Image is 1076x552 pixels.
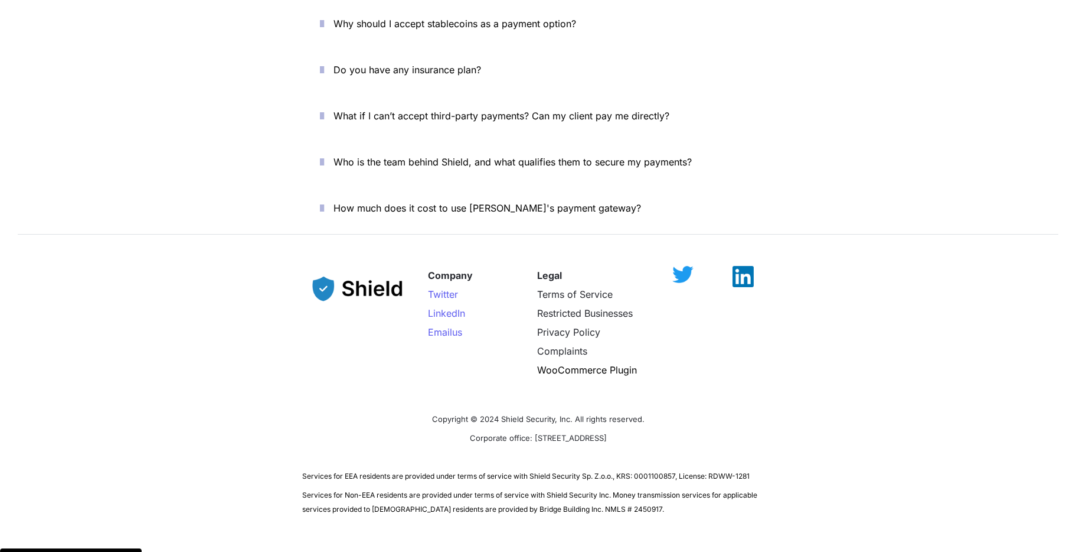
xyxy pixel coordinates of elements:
[537,345,587,357] a: Complaints
[428,326,452,338] span: Email
[333,64,481,76] span: Do you have any insurance plan?
[302,98,774,134] button: What if I can’t accept third-party payments? Can my client pay me directly?
[537,307,633,319] a: Restricted Businesses
[302,144,774,180] button: Who is the team behind Shield, and what qualifies them to secure my payments?
[333,202,641,214] span: How much does it cost to use [PERSON_NAME]'s payment gateway?
[428,326,462,338] a: Emailus
[302,5,774,42] button: Why should I accept stablecoins as a payment option?
[537,269,562,281] strong: Legal
[302,472,750,480] span: Services for EEA residents are provided under terms of service with Shield Security Sp. Z.o.o., K...
[333,156,692,168] span: Who is the team behind Shield, and what qualifies them to secure my payments?
[302,51,774,88] button: Do you have any insurance plan?
[452,326,462,338] span: us
[428,269,473,281] strong: Company
[428,288,458,300] a: Twitter
[432,414,645,424] span: Copyright © 2024 Shield Security, Inc. All rights reserved.
[537,288,613,300] a: Terms of Service
[428,307,465,319] a: LinkedIn
[302,491,759,514] span: Services for Non-EEA residents are provided under terms of service with Shield Security Inc. Mone...
[333,110,669,122] span: What if I can’t accept third-party payments? Can my client pay me directly?
[537,326,600,338] a: Privacy Policy
[302,190,774,226] button: How much does it cost to use [PERSON_NAME]'s payment gateway?
[537,364,637,376] a: WooCommerce Plugin
[333,18,576,30] span: Why should I accept stablecoins as a payment option?
[470,433,607,443] span: Corporate office: [STREET_ADDRESS]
